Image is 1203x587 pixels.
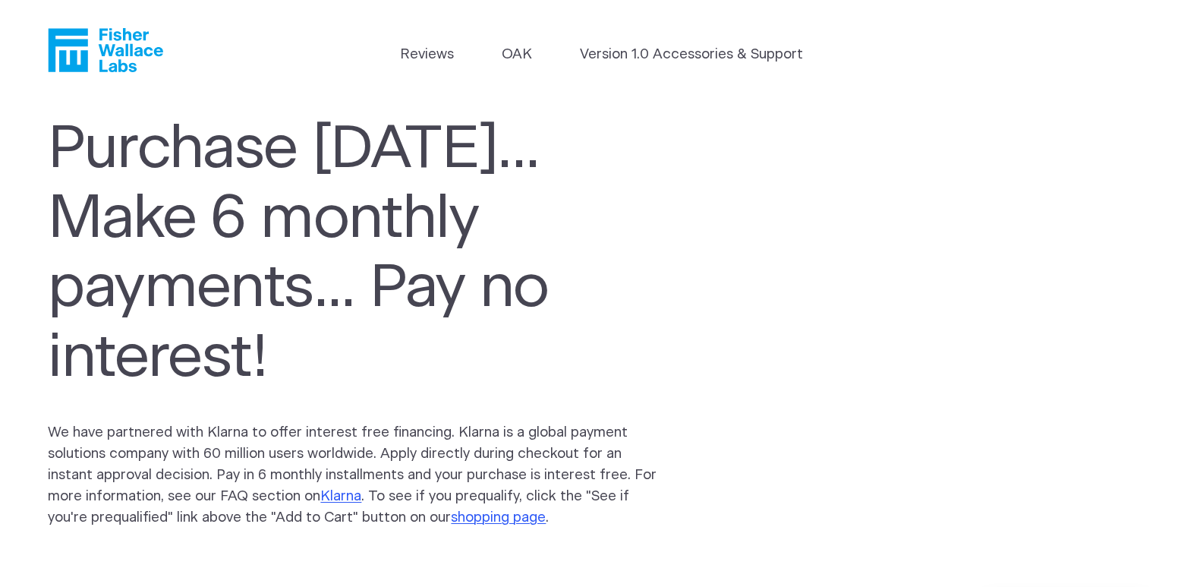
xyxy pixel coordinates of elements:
[400,44,454,65] a: Reviews
[451,510,546,525] a: shopping page
[48,28,163,72] a: Fisher Wallace
[48,115,679,393] h1: Purchase [DATE]... Make 6 monthly payments... Pay no interest!
[580,44,803,65] a: Version 1.0 Accessories & Support
[48,422,667,528] p: We have partnered with Klarna to offer interest free financing. Klarna is a global payment soluti...
[320,489,361,503] a: Klarna
[502,44,532,65] a: OAK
